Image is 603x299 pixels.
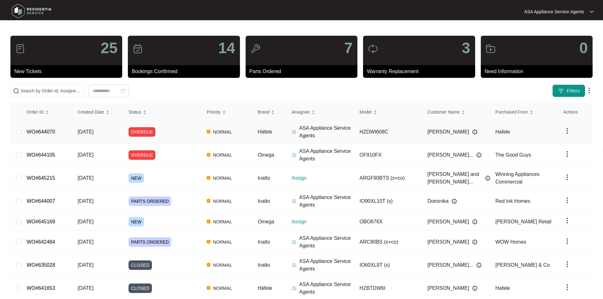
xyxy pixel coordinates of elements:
[292,218,355,226] p: Assign
[495,219,551,224] span: [PERSON_NAME] Retail
[13,88,19,94] img: search-icon
[563,237,571,245] img: dropdown arrow
[253,104,286,121] th: Brand
[207,109,221,115] span: Priority
[22,104,72,121] th: Order ID
[27,239,55,245] a: WO#642484
[207,263,210,267] img: Vercel Logo
[78,239,93,245] span: [DATE]
[563,127,571,135] img: dropdown arrow
[590,10,594,13] img: dropdown arrow
[258,109,269,115] span: Brand
[495,262,550,268] span: [PERSON_NAME] & Co
[15,44,25,54] img: icon
[292,199,297,204] img: Assigner Icon
[563,173,571,181] img: dropdown arrow
[355,254,423,277] td: IO60XL9T (s)
[210,284,235,292] span: NORMAL
[472,286,477,291] img: Info icon
[210,238,235,246] span: NORMAL
[422,104,490,121] th: Customer Name
[495,239,526,245] span: WOW Homes
[258,198,270,204] span: Inalto
[427,261,473,269] span: [PERSON_NAME]...
[27,175,55,181] a: WO#645215
[207,286,210,290] img: Vercel Logo
[27,285,55,291] a: WO#641653
[299,281,355,296] p: ASA Appliance Service Agents
[210,128,235,136] span: NORMAL
[27,198,55,204] a: WO#644007
[258,152,274,158] span: Omega
[132,68,240,75] p: Bookings Confirmed
[129,237,171,247] span: PARTS ORDERED
[21,87,81,94] input: Search by Order Id, Assignee Name, Customer Name, Brand and Model
[218,40,235,56] p: 14
[258,219,274,224] span: Omega
[558,104,592,121] th: Actions
[129,109,141,115] span: Status
[490,104,558,121] th: Purchased From
[495,198,530,204] span: Red Ink Homes
[462,40,470,56] p: 3
[367,68,475,75] p: Warranty Replacement
[258,262,270,268] span: Inalto
[249,68,357,75] p: Parts Ordered
[579,40,588,56] p: 0
[250,44,261,54] img: icon
[495,109,528,115] span: Purchased From
[78,129,93,134] span: [DATE]
[552,84,585,97] button: filter iconFilters
[258,239,270,245] span: Inalto
[476,263,481,268] img: Info icon
[299,234,355,250] p: ASA Appliance Service Agents
[129,173,144,183] span: NEW
[207,199,210,203] img: Vercel Logo
[472,240,477,245] img: Info icon
[486,44,496,54] img: icon
[427,171,482,186] span: [PERSON_NAME] and [PERSON_NAME]...
[258,175,270,181] span: Inalto
[344,40,353,56] p: 7
[258,285,272,291] span: Häfele
[292,263,297,268] img: Assigner Icon
[485,68,593,75] p: Need Information
[27,219,55,224] a: WO#645169
[78,285,93,291] span: [DATE]
[472,129,477,134] img: Info icon
[129,196,171,206] span: PARTS ORDERED
[129,260,152,270] span: CLOSED
[495,171,540,184] span: Winning Appliances Commercial
[27,152,55,158] a: WO#644105
[299,258,355,273] p: ASA Appliance Service Agents
[72,104,123,121] th: Created Date
[123,104,202,121] th: Status
[355,213,423,231] td: OBO676X
[202,104,253,121] th: Priority
[563,283,571,291] img: dropdown arrow
[427,284,469,292] span: [PERSON_NAME]
[427,151,473,159] span: [PERSON_NAME]...
[427,218,469,226] span: [PERSON_NAME]
[207,130,210,134] img: Vercel Logo
[476,153,481,158] img: Info icon
[495,285,510,291] span: Hafele
[78,219,93,224] span: [DATE]
[563,217,571,224] img: dropdown arrow
[129,217,144,227] span: NEW
[299,194,355,209] p: ASA Appliance Service Agents
[452,199,457,204] img: Info icon
[129,150,155,160] span: OVERDUE
[207,220,210,223] img: Vercel Logo
[355,167,423,190] td: ARGF90BTS (s+co)
[210,151,235,159] span: NORMAL
[27,109,44,115] span: Order ID
[27,129,55,134] a: WO#644070
[368,44,378,54] img: icon
[427,238,469,246] span: [PERSON_NAME]
[207,153,210,157] img: Vercel Logo
[563,260,571,268] img: dropdown arrow
[355,121,423,144] td: HZDWI608C
[129,283,152,293] span: CLOSED
[292,286,297,291] img: Assigner Icon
